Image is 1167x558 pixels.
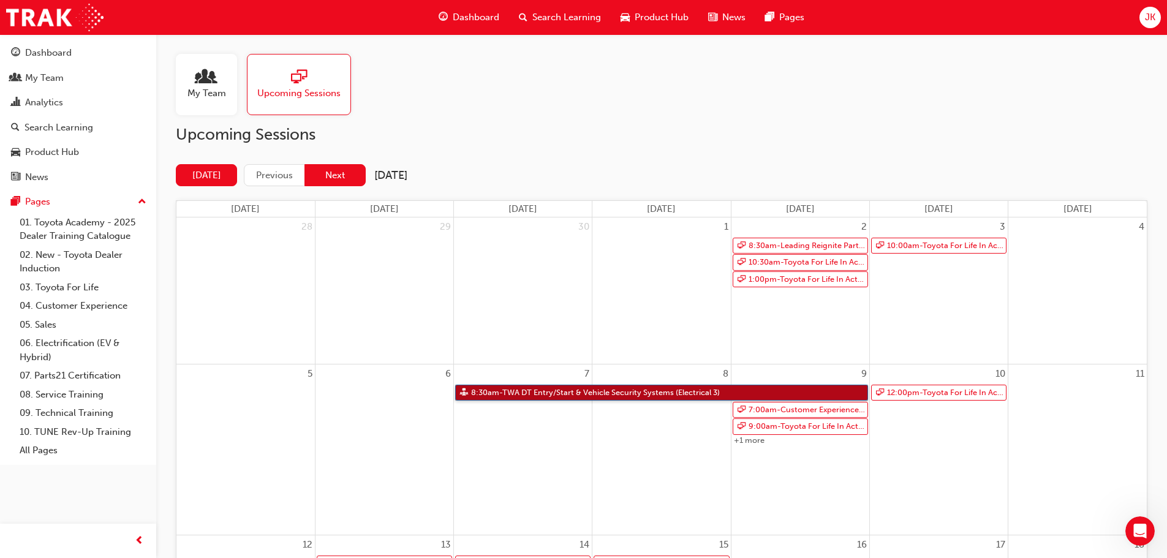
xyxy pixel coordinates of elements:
button: JK [1139,7,1161,28]
a: News [5,166,151,189]
td: September 28, 2025 [176,217,315,364]
a: October 16, 2025 [855,535,869,554]
a: 08. Service Training [15,385,151,404]
span: prev-icon [135,533,144,549]
span: guage-icon [11,48,20,59]
span: Product Hub [635,10,689,25]
span: search-icon [11,123,20,134]
span: news-icon [11,172,20,183]
a: September 28, 2025 [299,217,315,236]
span: people-icon [11,73,20,84]
a: 10. TUNE Rev-Up Training [15,423,151,442]
td: September 30, 2025 [454,217,592,364]
button: Pages [5,190,151,213]
a: Monday [368,201,401,217]
div: Pages [25,195,50,209]
a: Saturday [1061,201,1095,217]
a: 03. Toyota For Life [15,278,151,297]
span: sessionType_ONLINE_URL-icon [738,272,746,287]
span: 1:00pm - Toyota For Life In Action - Virtual Classroom [748,272,866,287]
a: October 9, 2025 [859,364,869,383]
a: All Pages [15,441,151,460]
span: sessionType_ONLINE_URL-icon [876,238,884,254]
a: guage-iconDashboard [429,5,509,30]
a: 01. Toyota Academy - 2025 Dealer Training Catalogue [15,213,151,246]
span: 9:00am - Toyota For Life In Action - Virtual Classroom [748,419,866,434]
button: Previous [244,164,305,187]
a: October 15, 2025 [717,535,731,554]
span: JK [1145,10,1155,25]
span: [DATE] [1063,203,1092,214]
a: pages-iconPages [755,5,814,30]
h2: Upcoming Sessions [176,125,1147,145]
td: October 9, 2025 [731,364,869,535]
a: October 2, 2025 [859,217,869,236]
a: September 29, 2025 [437,217,453,236]
a: Friday [922,201,956,217]
button: Next [304,164,366,187]
span: sessionType_ONLINE_URL-icon [738,402,746,418]
a: Dashboard [5,42,151,64]
span: Dashboard [453,10,499,25]
span: guage-icon [439,10,448,25]
div: Search Learning [25,121,93,135]
span: sessionType_ONLINE_URL-icon [876,385,884,401]
a: October 6, 2025 [443,364,453,383]
span: 7:00am - Customer Experience in Action [748,402,866,418]
a: October 7, 2025 [582,364,592,383]
span: pages-icon [765,10,774,25]
button: DashboardMy TeamAnalyticsSearch LearningProduct HubNews [5,39,151,190]
span: [DATE] [786,203,815,214]
td: October 11, 2025 [1008,364,1147,535]
a: October 5, 2025 [305,364,315,383]
span: 8:30am - Leading Reignite Part 2 - Virtual Classroom [748,238,866,254]
td: October 4, 2025 [1008,217,1147,364]
a: October 12, 2025 [300,535,315,554]
div: Product Hub [25,145,79,159]
a: October 11, 2025 [1133,364,1147,383]
a: Search Learning [5,116,151,139]
span: [DATE] [508,203,537,214]
img: Trak [6,4,104,31]
div: News [25,170,48,184]
a: 02. New - Toyota Dealer Induction [15,246,151,278]
td: October 6, 2025 [315,364,453,535]
span: car-icon [621,10,630,25]
span: [DATE] [924,203,953,214]
td: October 7, 2025 [454,364,592,535]
a: Show 1 more event [733,435,766,446]
button: [DATE] [176,164,237,187]
a: search-iconSearch Learning [509,5,611,30]
td: October 2, 2025 [731,217,869,364]
a: Product Hub [5,141,151,164]
span: Pages [779,10,804,25]
span: people-icon [198,69,214,86]
td: October 5, 2025 [176,364,315,535]
span: sessionType_ONLINE_URL-icon [738,238,746,254]
span: news-icon [708,10,717,25]
span: 10:00am - Toyota For Life In Action - Virtual Classroom [886,238,1004,254]
a: Wednesday [644,201,678,217]
a: October 1, 2025 [722,217,731,236]
span: Search Learning [532,10,601,25]
a: October 17, 2025 [994,535,1008,554]
td: October 1, 2025 [592,217,731,364]
span: Upcoming Sessions [257,86,341,100]
div: Analytics [25,96,63,110]
td: October 3, 2025 [869,217,1008,364]
a: October 14, 2025 [577,535,592,554]
span: [DATE] [647,203,676,214]
a: news-iconNews [698,5,755,30]
a: October 10, 2025 [993,364,1008,383]
td: October 8, 2025 [592,364,731,535]
span: 12:00pm - Toyota For Life In Action - Virtual Classroom [886,385,1004,401]
span: [DATE] [231,203,260,214]
a: Sunday [228,201,262,217]
a: 06. Electrification (EV & Hybrid) [15,334,151,366]
span: sessionType_ONLINE_URL-icon [738,255,746,270]
a: October 13, 2025 [439,535,453,554]
a: October 8, 2025 [720,364,731,383]
span: My Team [187,86,226,100]
a: My Team [5,67,151,89]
